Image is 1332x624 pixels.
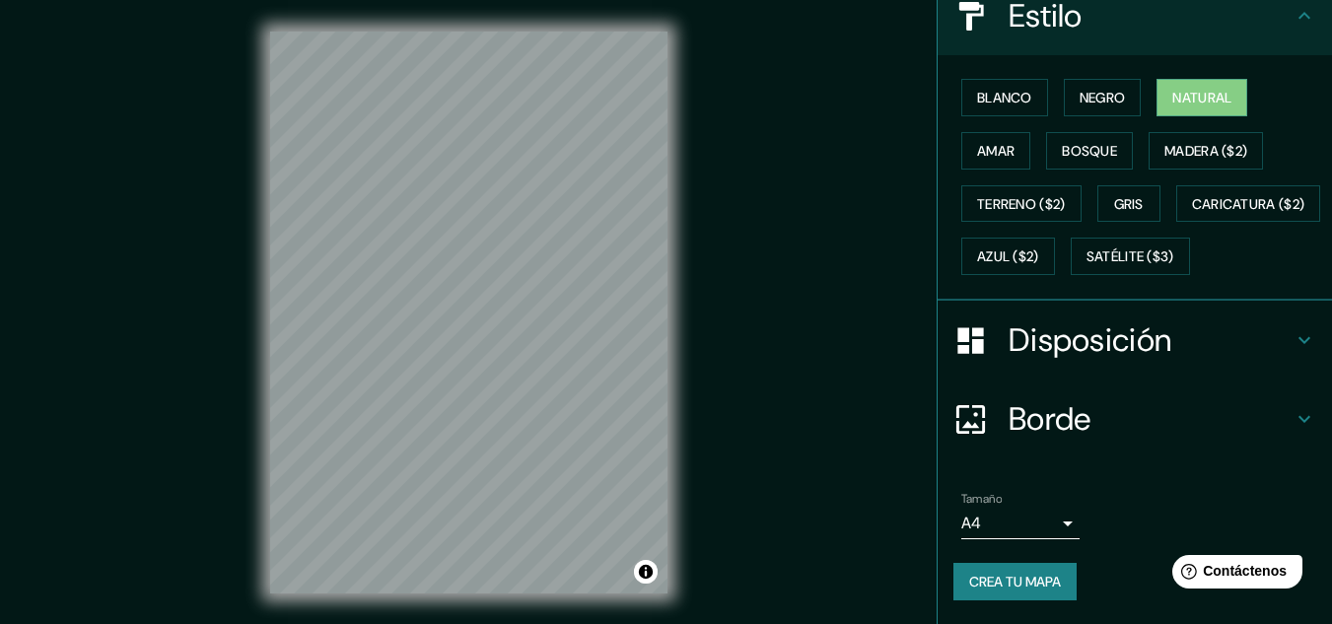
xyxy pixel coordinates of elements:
button: Negro [1064,79,1142,116]
font: Caricatura ($2) [1192,195,1305,213]
button: Terreno ($2) [961,185,1082,223]
font: Amar [977,142,1015,160]
button: Azul ($2) [961,238,1055,275]
button: Crea tu mapa [953,563,1077,600]
font: Tamaño [961,491,1002,507]
font: Crea tu mapa [969,573,1061,590]
font: Azul ($2) [977,248,1039,266]
iframe: Lanzador de widgets de ayuda [1157,547,1310,602]
font: Satélite ($3) [1087,248,1174,266]
font: Bosque [1062,142,1117,160]
button: Amar [961,132,1030,170]
font: A4 [961,513,981,533]
button: Bosque [1046,132,1133,170]
canvas: Mapa [270,32,667,593]
font: Blanco [977,89,1032,106]
button: Activar o desactivar atribución [634,560,658,584]
font: Gris [1114,195,1144,213]
font: Terreno ($2) [977,195,1066,213]
button: Blanco [961,79,1048,116]
button: Satélite ($3) [1071,238,1190,275]
font: Natural [1172,89,1231,106]
div: Borde [938,380,1332,458]
font: Disposición [1009,319,1171,361]
button: Natural [1157,79,1247,116]
button: Gris [1097,185,1160,223]
button: Madera ($2) [1149,132,1263,170]
button: Caricatura ($2) [1176,185,1321,223]
div: Disposición [938,301,1332,380]
font: Madera ($2) [1164,142,1247,160]
font: Negro [1080,89,1126,106]
div: A4 [961,508,1080,539]
font: Borde [1009,398,1091,440]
